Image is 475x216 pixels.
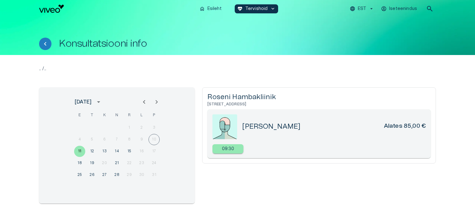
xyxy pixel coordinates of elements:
[39,5,194,13] a: Navigate to homepage
[74,169,85,181] button: 25
[150,96,163,108] button: Next month
[99,109,110,122] span: kolmapäev
[74,109,85,122] span: esmaspäev
[75,98,91,106] div: [DATE]
[93,97,104,107] button: calendar view is open, switch to year view
[111,158,122,169] button: 21
[87,146,98,157] button: 12
[245,6,268,12] p: Tervishoid
[389,6,417,12] p: Iseteenindus
[384,122,426,131] h6: Alates 85,00 €
[39,5,64,13] img: Viveo logo
[212,144,243,154] a: Select new timeslot for rescheduling
[235,4,278,13] button: ecg_heartTervishoidkeyboard_arrow_down
[149,109,160,122] span: pühapäev
[197,4,225,13] button: homeEsileht
[74,146,85,157] button: 11
[349,4,375,13] button: EST
[212,114,237,139] img: doctorPlaceholder-c7454151.jpeg
[39,65,436,72] p: .. / ..
[99,146,110,157] button: 13
[207,93,431,102] h5: Roseni Hambakliinik
[136,109,147,122] span: laupäev
[424,2,436,15] button: open search modal
[87,169,98,181] button: 26
[212,144,243,154] div: 09:30
[87,109,98,122] span: teisipäev
[426,5,433,12] span: search
[124,109,135,122] span: reede
[59,38,147,49] h1: Konsultatsiooni info
[237,6,243,11] span: ecg_heart
[270,6,276,11] span: keyboard_arrow_down
[242,122,300,131] h5: [PERSON_NAME]
[99,169,110,181] button: 27
[380,4,419,13] button: Iseteenindus
[207,6,222,12] p: Esileht
[74,158,85,169] button: 18
[358,6,366,12] p: EST
[207,102,431,107] h6: [STREET_ADDRESS]
[199,6,205,11] span: home
[111,146,122,157] button: 14
[111,109,122,122] span: neljapäev
[87,158,98,169] button: 19
[222,146,234,152] p: 09:30
[124,146,135,157] button: 15
[111,169,122,181] button: 28
[39,38,51,50] button: Tagasi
